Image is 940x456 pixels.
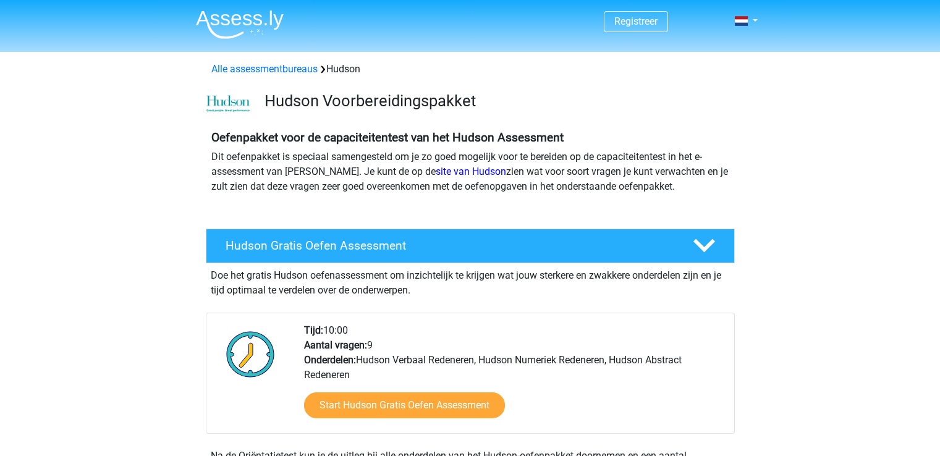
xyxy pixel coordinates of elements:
div: Doe het gratis Hudson oefenassessment om inzichtelijk te krijgen wat jouw sterkere en zwakkere on... [206,263,735,298]
b: Onderdelen: [304,354,356,366]
a: Hudson Gratis Oefen Assessment [201,229,740,263]
img: Klok [219,323,282,385]
a: Registreer [614,15,658,27]
a: Start Hudson Gratis Oefen Assessment [304,392,505,418]
div: 10:00 9 Hudson Verbaal Redeneren, Hudson Numeriek Redeneren, Hudson Abstract Redeneren [295,323,734,433]
div: Hudson [206,62,734,77]
b: Oefenpakket voor de capaciteitentest van het Hudson Assessment [211,130,564,145]
p: Dit oefenpakket is speciaal samengesteld om je zo goed mogelijk voor te bereiden op de capaciteit... [211,150,729,194]
b: Tijd: [304,324,323,336]
h3: Hudson Voorbereidingspakket [265,91,725,111]
a: site van Hudson [436,166,506,177]
h4: Hudson Gratis Oefen Assessment [226,239,673,253]
img: cefd0e47479f4eb8e8c001c0d358d5812e054fa8.png [206,95,250,112]
img: Assessly [196,10,284,39]
a: Alle assessmentbureaus [211,63,318,75]
b: Aantal vragen: [304,339,367,351]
